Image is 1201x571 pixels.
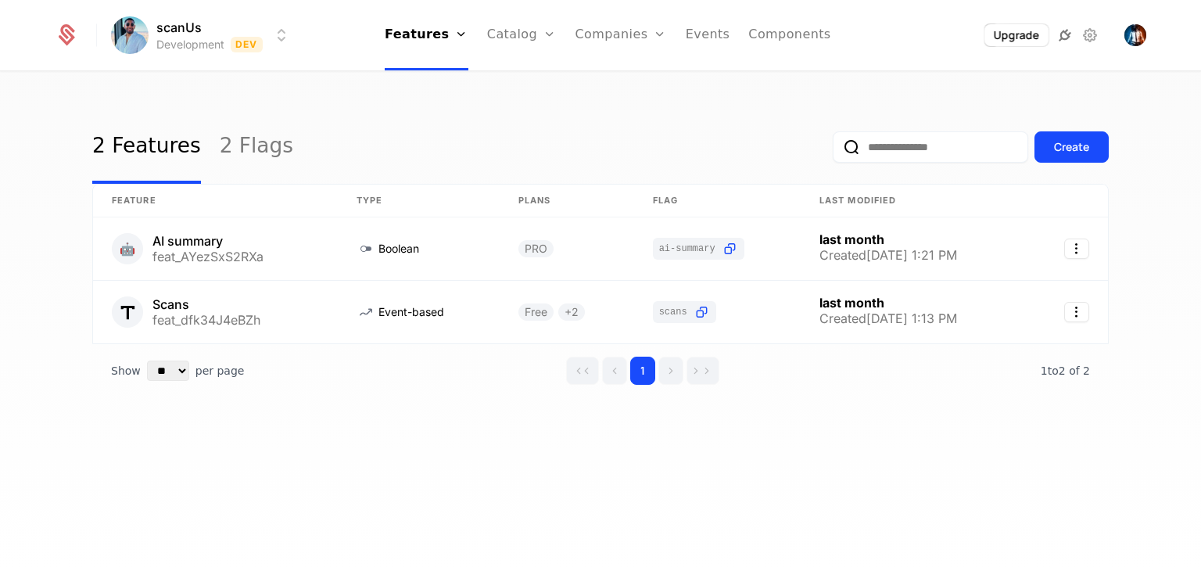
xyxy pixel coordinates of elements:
[687,357,719,385] button: Go to last page
[338,185,500,217] th: Type
[1041,365,1090,377] span: 2
[156,18,202,37] span: scanUs
[602,357,627,385] button: Go to previous page
[93,185,338,217] th: Feature
[1081,26,1099,45] a: Settings
[111,16,149,54] img: scanUs
[1056,26,1074,45] a: Integrations
[156,37,224,52] div: Development
[116,18,291,52] button: Select environment
[195,363,245,379] span: per page
[1034,131,1109,163] button: Create
[566,357,599,385] button: Go to first page
[630,357,655,385] button: Go to page 1
[111,363,141,379] span: Show
[92,110,201,184] a: 2 Features
[231,37,263,52] span: Dev
[147,361,189,381] select: Select page size
[1054,139,1089,155] div: Create
[658,357,683,385] button: Go to next page
[1041,365,1083,377] span: 1 to 2 of
[1124,24,1146,46] button: Open user button
[92,344,1109,397] div: Table pagination
[1064,302,1089,322] button: Select action
[500,185,634,217] th: Plans
[801,185,1027,217] th: Last Modified
[566,357,719,385] div: Page navigation
[634,185,801,217] th: Flag
[984,24,1049,46] button: Upgrade
[220,110,293,184] a: 2 Flags
[1064,239,1089,259] button: Select action
[1124,24,1146,46] img: TECHNO WIZARD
